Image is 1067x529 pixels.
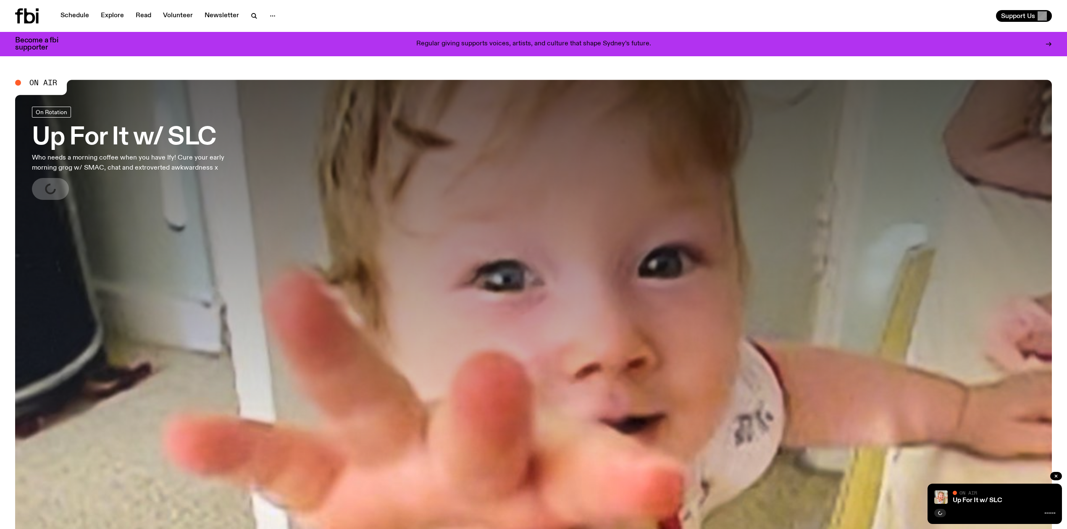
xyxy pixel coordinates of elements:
h3: Become a fbi supporter [15,37,69,51]
span: On Air [959,490,977,495]
p: Regular giving supports voices, artists, and culture that shape Sydney’s future. [416,40,651,48]
span: Support Us [1001,12,1035,20]
a: Volunteer [158,10,198,22]
button: Support Us [996,10,1052,22]
a: Explore [96,10,129,22]
a: Up For It w/ SLC [953,497,1002,504]
p: Who needs a morning coffee when you have Ify! Cure your early morning grog w/ SMAC, chat and extr... [32,153,247,173]
span: On Air [29,79,57,86]
img: baby slc [934,490,948,504]
span: On Rotation [36,109,67,115]
a: On Rotation [32,107,71,118]
a: Up For It w/ SLCWho needs a morning coffee when you have Ify! Cure your early morning grog w/ SMA... [32,107,247,200]
h3: Up For It w/ SLC [32,126,247,149]
a: Newsletter [200,10,244,22]
a: Read [131,10,156,22]
a: Schedule [55,10,94,22]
